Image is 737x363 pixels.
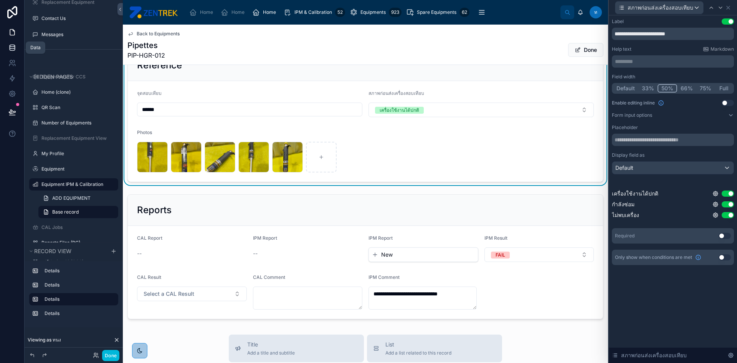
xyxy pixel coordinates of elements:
div: เครื่องใช้งานได้ปกติ [380,107,419,114]
label: Reports Files (BG) [41,240,114,246]
label: Equipment [41,166,114,172]
span: Back to Equipments [137,31,180,37]
label: Form input options [612,112,652,118]
div: scrollable content [25,261,123,327]
label: QR Scan [41,104,114,111]
a: Home [250,5,281,19]
span: Home [231,9,245,15]
div: Label [612,18,624,25]
span: จุดสอบเทียบ [137,90,162,96]
label: Messages [41,31,114,38]
span: Only show when conditions are met [615,254,692,260]
label: Equipment IPM & Calibration [41,181,114,187]
span: เครื่องใช้งานได้ปกติ [612,190,658,197]
label: Equipments for CCS [41,74,114,80]
label: Replacement Equipment View [41,135,114,141]
label: Home (clone) [41,89,114,95]
a: Base record [38,206,118,218]
a: Spare Equipments62 [404,5,472,19]
a: Markdown [703,46,734,52]
div: scrollable content [184,4,560,21]
button: ListAdd a list related to this record [367,335,502,362]
span: ไม่พบเครื่อง [612,211,639,219]
label: Contact Us [41,15,114,22]
button: Done [568,43,603,57]
span: IPM & Calibration [294,9,332,15]
span: Home [200,9,213,15]
a: Home [218,5,250,19]
span: กำลังซ่อม [612,201,635,208]
div: 62 [459,8,469,17]
label: Help text [612,46,631,52]
div: Data [30,45,41,51]
div: scrollable content [612,55,734,68]
label: Number of Equipments [41,120,114,126]
label: Details [45,310,112,317]
a: Back to Equipments [127,31,180,37]
button: 33% [638,84,658,93]
button: 75% [696,84,715,93]
button: 66% [677,84,696,93]
span: Equipments [360,9,386,15]
button: Full [715,84,733,93]
span: Record view [34,248,71,254]
a: Equipments923 [347,5,404,19]
label: CAL Jobs [41,224,114,230]
button: Select Button [368,103,594,117]
span: Default [615,164,633,172]
a: ADD EQUIPMENT [38,192,118,204]
span: สภาพก่อนส่งเครื่องสอบเทียบ [621,351,687,359]
button: สภาพก่อนส่งเครื่องสอบเทียบ [615,1,704,14]
label: Details [45,282,112,288]
span: PIP-HGR-012 [127,51,165,60]
label: Field width [612,74,635,80]
span: Enable editing inline [612,100,655,106]
span: สภาพก่อนส่งเครื่องสอบเทียบ [368,90,424,96]
h1: Pipettes [127,40,165,51]
button: Done [102,350,119,361]
button: Record view [28,246,106,257]
button: Default [612,161,734,174]
div: Required [615,233,635,239]
span: Viewing as ทนง [28,337,61,343]
label: Placeholder [612,124,638,131]
label: Details [45,296,112,302]
label: Details [45,268,112,274]
h2: Reference [137,59,182,71]
label: My Profile [41,151,114,157]
span: สภาพก่อนส่งเครื่องสอบเทียบ [628,4,693,12]
span: Home [263,9,276,15]
span: Add a list related to this record [385,350,451,356]
span: Photos [137,129,152,135]
span: List [385,341,451,348]
span: Markdown [711,46,734,52]
span: Spare Equipments [417,9,456,15]
a: IPM & Calibration52 [281,5,347,19]
div: 52 [335,8,345,17]
button: Form input options [612,112,734,118]
div: 923 [389,8,402,17]
label: Display field as [612,152,644,158]
button: 50% [658,84,677,93]
button: TitleAdd a title and subtitle [229,335,364,362]
span: ADD EQUIPMENT [52,195,91,201]
span: ท [594,9,597,15]
a: Home [187,5,218,19]
button: Default [613,84,638,93]
span: Title [247,341,295,348]
img: App logo [129,6,178,18]
span: Base record [52,209,79,215]
span: Add a title and subtitle [247,350,295,356]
